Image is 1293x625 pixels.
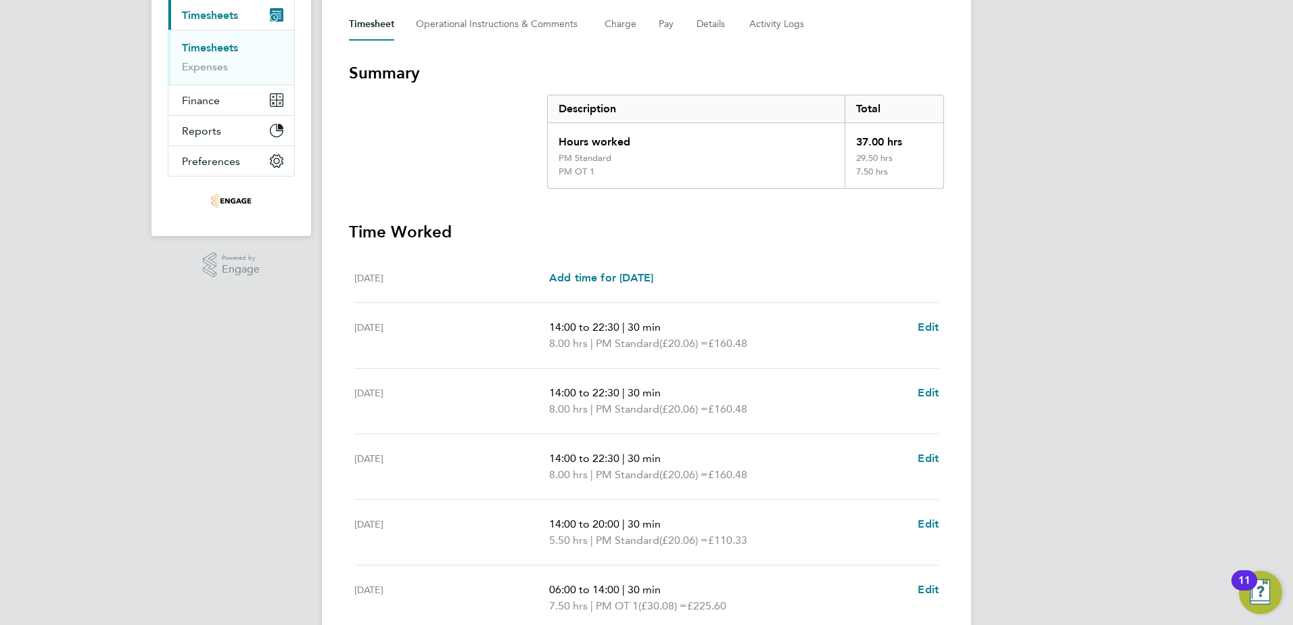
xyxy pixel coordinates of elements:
span: £160.48 [708,468,747,481]
span: £160.48 [708,402,747,415]
span: Engage [222,264,260,275]
button: Operational Instructions & Comments [416,8,583,41]
span: £160.48 [708,337,747,350]
a: Edit [918,582,939,598]
span: | [622,321,625,333]
div: Description [548,95,845,122]
span: | [590,402,593,415]
span: 30 min [628,517,661,530]
button: Pay [659,8,675,41]
span: 30 min [628,321,661,333]
span: Edit [918,583,939,596]
span: PM Standard [596,335,659,352]
span: (£20.06) = [659,402,708,415]
div: 37.00 hrs [845,123,943,153]
div: [DATE] [354,270,549,286]
span: | [590,337,593,350]
a: Go to home page [168,190,295,212]
a: Edit [918,450,939,467]
span: Edit [918,517,939,530]
div: [DATE] [354,516,549,549]
span: Edit [918,321,939,333]
span: 30 min [628,386,661,399]
span: | [622,386,625,399]
div: Summary [547,95,944,189]
span: Timesheets [182,9,238,22]
span: 14:00 to 22:30 [549,321,619,333]
span: | [590,534,593,547]
div: 7.50 hrs [845,166,943,188]
div: [DATE] [354,450,549,483]
button: Finance [168,85,294,115]
a: Powered byEngage [203,252,260,278]
button: Timesheet [349,8,394,41]
span: Edit [918,452,939,465]
span: (£20.06) = [659,468,708,481]
span: | [590,599,593,612]
img: acceptrec-logo-retina.png [211,190,252,212]
span: £110.33 [708,534,747,547]
span: 06:00 to 14:00 [549,583,619,596]
span: 7.50 hrs [549,599,588,612]
span: 14:00 to 20:00 [549,517,619,530]
div: PM OT 1 [559,166,594,177]
span: PM Standard [596,467,659,483]
span: | [622,517,625,530]
a: Expenses [182,60,228,73]
span: Finance [182,94,220,107]
span: 5.50 hrs [549,534,588,547]
span: PM Standard [596,401,659,417]
span: (£30.08) = [638,599,687,612]
span: Powered by [222,252,260,264]
span: Preferences [182,155,240,168]
a: Timesheets [182,41,238,54]
span: Edit [918,386,939,399]
div: 29.50 hrs [845,153,943,166]
span: £225.60 [687,599,726,612]
a: Edit [918,319,939,335]
div: [DATE] [354,385,549,417]
div: PM Standard [559,153,611,164]
div: Total [845,95,943,122]
div: [DATE] [354,319,549,352]
h3: Summary [349,62,944,84]
span: 14:00 to 22:30 [549,452,619,465]
a: Edit [918,516,939,532]
button: Charge [605,8,637,41]
span: (£20.06) = [659,534,708,547]
span: 30 min [628,452,661,465]
span: 8.00 hrs [549,337,588,350]
span: | [622,452,625,465]
button: Details [697,8,728,41]
a: Add time for [DATE] [549,270,653,286]
button: Activity Logs [749,8,806,41]
div: Hours worked [548,123,845,153]
a: Edit [918,385,939,401]
div: Timesheets [168,30,294,85]
div: [DATE] [354,582,549,614]
h3: Time Worked [349,221,944,243]
button: Open Resource Center, 11 new notifications [1239,571,1282,614]
span: 8.00 hrs [549,468,588,481]
button: Reports [168,116,294,145]
span: PM OT 1 [596,598,638,614]
span: 30 min [628,583,661,596]
span: (£20.06) = [659,337,708,350]
span: Add time for [DATE] [549,271,653,284]
span: 14:00 to 22:30 [549,386,619,399]
span: 8.00 hrs [549,402,588,415]
span: | [590,468,593,481]
div: 11 [1238,580,1250,598]
span: | [622,583,625,596]
span: PM Standard [596,532,659,549]
span: Reports [182,124,221,137]
button: Preferences [168,146,294,176]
